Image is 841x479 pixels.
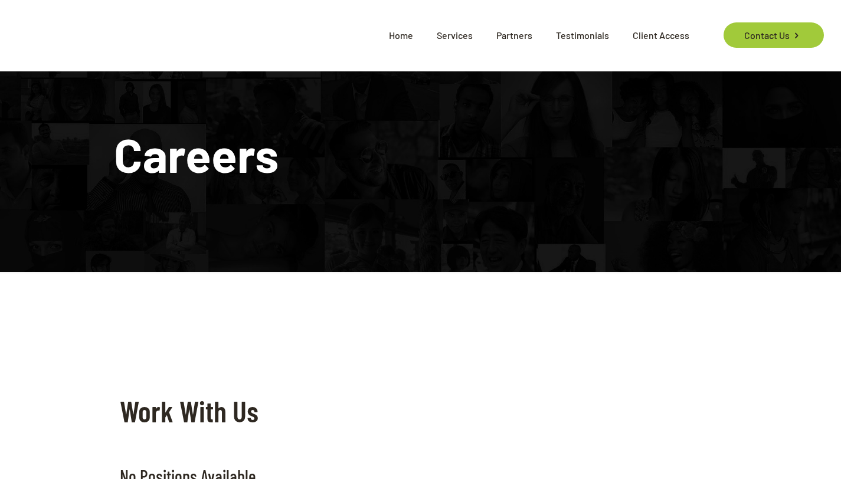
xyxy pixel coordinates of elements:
h2: Work With Us [120,396,721,425]
h1: Careers [114,130,727,178]
span: Services [425,18,485,53]
span: Partners [485,18,544,53]
a: Contact Us [724,22,823,48]
span: Client Access [621,18,701,53]
span: Testimonials [544,18,621,53]
span: Home [377,18,425,53]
